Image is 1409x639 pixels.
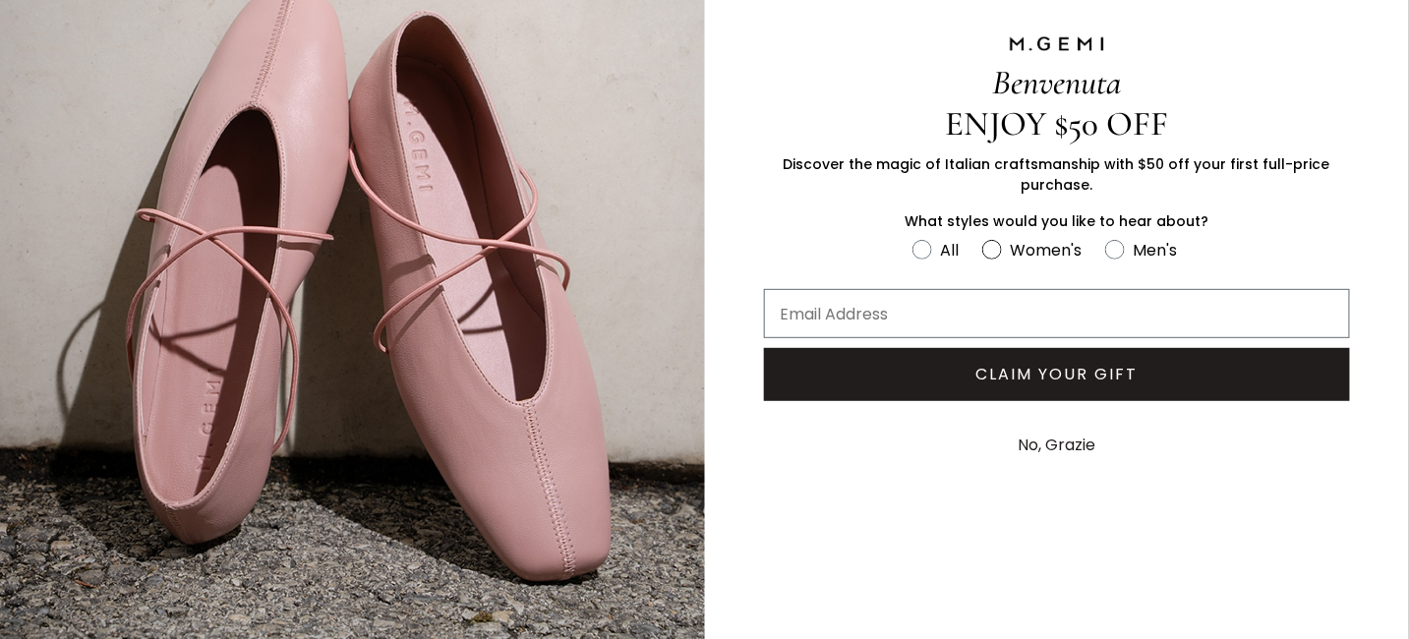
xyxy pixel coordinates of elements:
div: Women's [1010,238,1082,262]
div: Men's [1133,238,1177,262]
span: Discover the magic of Italian craftsmanship with $50 off your first full-price purchase. [784,154,1330,195]
div: All [940,238,959,262]
span: What styles would you like to hear about? [905,211,1208,231]
span: Benvenuta [992,62,1121,103]
input: Email Address [764,289,1351,338]
button: No, Grazie [1008,421,1105,470]
img: M.GEMI [1008,35,1106,53]
button: CLAIM YOUR GIFT [764,348,1351,401]
span: ENJOY $50 OFF [945,103,1168,145]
